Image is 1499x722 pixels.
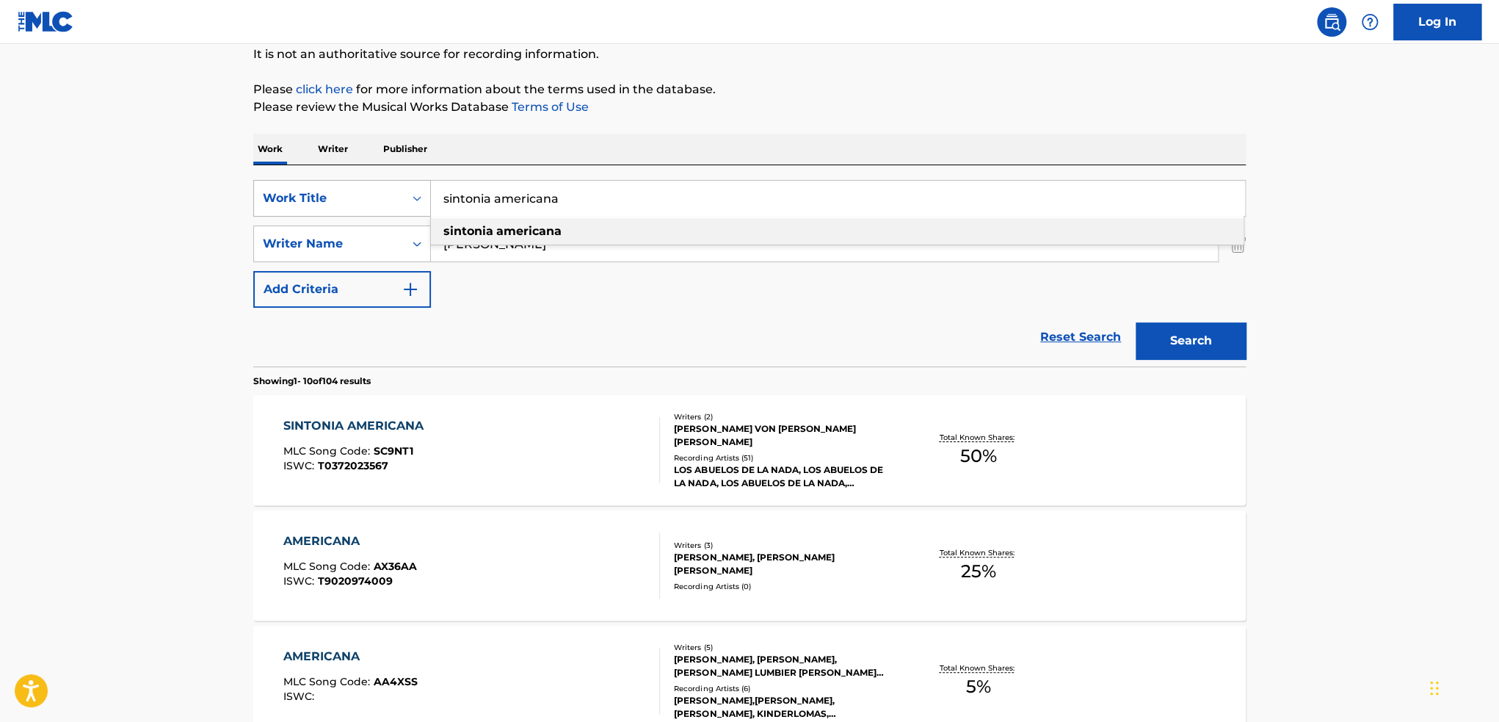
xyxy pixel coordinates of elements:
a: Reset Search [1033,321,1128,353]
img: search [1323,13,1340,31]
button: Add Criteria [253,271,431,308]
div: AMERICANA [283,533,417,550]
span: AA4XSS [374,675,418,688]
div: [PERSON_NAME], [PERSON_NAME] [PERSON_NAME] [674,551,896,577]
a: Terms of Use [509,100,589,114]
div: [PERSON_NAME],[PERSON_NAME], [PERSON_NAME], KINDERLOMAS, [PERSON_NAME], [PERSON_NAME], [PERSON_NA... [674,694,896,721]
strong: sintonia [443,224,493,238]
iframe: Chat Widget [1426,651,1499,722]
span: MLC Song Code : [283,560,374,573]
div: Writers ( 2 ) [674,411,896,422]
p: Showing 1 - 10 of 104 results [253,375,371,388]
span: SC9NT1 [374,444,413,458]
div: Writers ( 5 ) [674,642,896,653]
div: [PERSON_NAME], [PERSON_NAME], [PERSON_NAME] LUMBIER [PERSON_NAME] [PERSON_NAME] GUERRERO [674,653,896,679]
a: AMERICANAMLC Song Code:AX36AAISWC:T9020974009Writers (3)[PERSON_NAME], [PERSON_NAME] [PERSON_NAME... [253,510,1246,621]
a: click here [296,82,353,96]
span: MLC Song Code : [283,675,374,688]
div: Writers ( 3 ) [674,540,896,551]
p: It is not an authoritative source for recording information. [253,46,1246,63]
img: MLC Logo [18,11,74,32]
div: Drag [1430,666,1439,710]
span: T9020974009 [318,574,393,588]
button: Search [1136,322,1246,359]
p: Publisher [379,134,432,165]
span: AX36AA [374,560,417,573]
p: Total Known Shares: [939,547,1017,558]
p: Total Known Shares: [939,432,1017,443]
div: Recording Artists ( 51 ) [674,452,896,463]
a: Log In [1393,4,1481,40]
div: [PERSON_NAME] VON [PERSON_NAME] [PERSON_NAME] [674,422,896,449]
span: 5 % [966,674,991,700]
p: Work [253,134,287,165]
form: Search Form [253,180,1246,367]
div: AMERICANA [283,648,418,665]
span: ISWC : [283,459,318,472]
span: ISWC : [283,690,318,703]
a: SINTONIA AMERICANAMLC Song Code:SC9NT1ISWC:T0372023567Writers (2)[PERSON_NAME] VON [PERSON_NAME] ... [253,395,1246,505]
div: Help [1355,7,1384,37]
span: MLC Song Code : [283,444,374,458]
div: SINTONIA AMERICANA [283,417,431,435]
a: Public Search [1317,7,1346,37]
img: 9d2ae6d4665cec9f34b9.svg [402,281,419,298]
div: Writer Name [263,235,395,253]
span: 50 % [960,443,997,469]
span: 25 % [961,558,996,585]
strong: americana [496,224,562,238]
p: Total Known Shares: [939,663,1017,674]
span: ISWC : [283,574,318,588]
div: Work Title [263,189,395,207]
span: T0372023567 [318,459,388,472]
div: Recording Artists ( 0 ) [674,581,896,592]
div: Recording Artists ( 6 ) [674,683,896,694]
p: Please for more information about the terms used in the database. [253,81,1246,98]
p: Writer [313,134,352,165]
div: LOS ABUELOS DE LA NADA, LOS ABUELOS DE LA NADA, LOS ABUELOS DE LA NADA, [PERSON_NAME] [PERSON_NAM... [674,463,896,490]
p: Please review the Musical Works Database [253,98,1246,116]
img: help [1361,13,1379,31]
